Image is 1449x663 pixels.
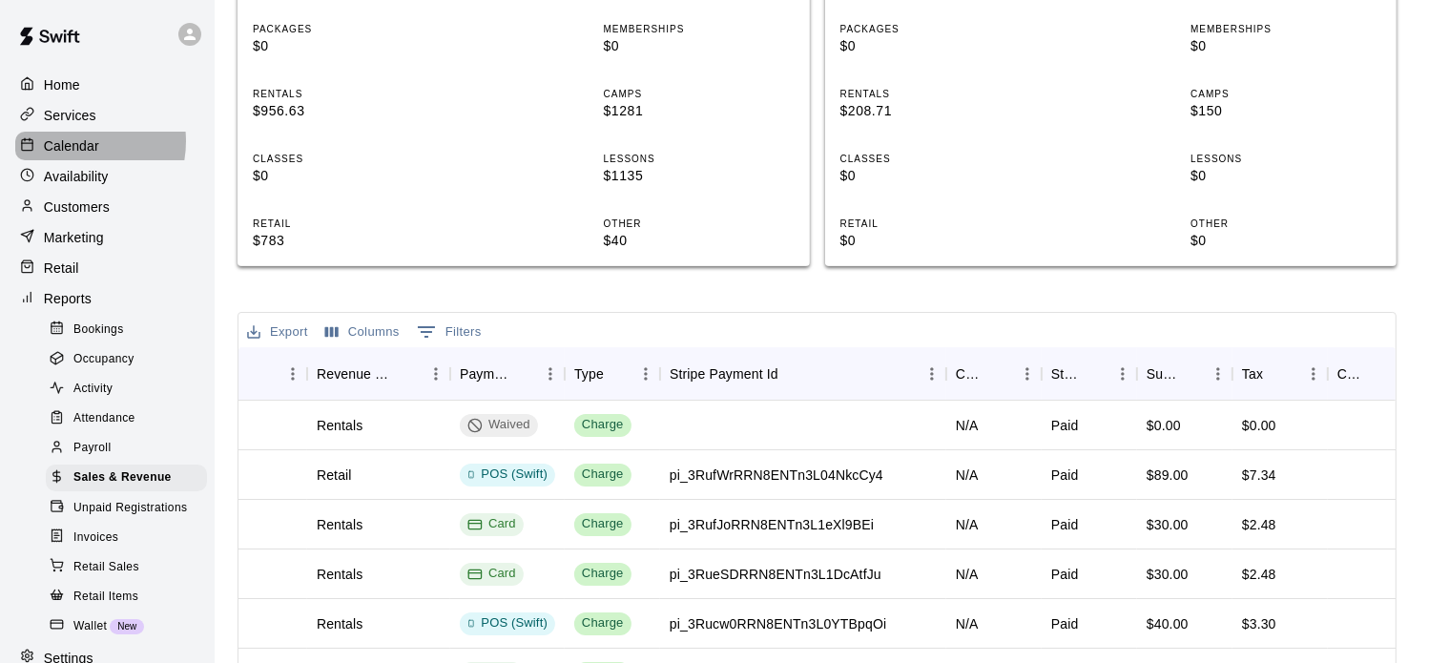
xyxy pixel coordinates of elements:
[46,493,215,523] a: Unpaid Registrations
[604,36,795,56] p: $0
[1051,347,1082,401] div: Status
[253,22,444,36] p: PACKAGES
[317,416,363,435] div: Rentals
[604,87,795,101] p: CAMPS
[317,347,395,401] div: Revenue Category
[46,465,207,491] div: Sales & Revenue
[73,350,135,369] span: Occupancy
[1242,565,1276,584] div: $2.48
[1177,361,1204,387] button: Sort
[604,101,795,121] p: $1281
[840,87,1031,101] p: RENTALS
[918,360,946,388] button: Menu
[44,167,109,186] p: Availability
[1242,614,1276,633] div: $3.30
[536,360,565,388] button: Menu
[44,106,96,125] p: Services
[46,315,215,344] a: Bookings
[15,193,199,221] div: Customers
[46,435,207,462] div: Payroll
[15,132,199,160] div: Calendar
[73,528,118,548] span: Invoices
[73,380,113,399] span: Activity
[46,554,207,581] div: Retail Sales
[73,468,172,487] span: Sales & Revenue
[582,416,624,434] div: Charge
[1147,515,1189,534] div: $30.00
[1232,347,1328,401] div: Tax
[467,614,548,632] div: POS (Swift)
[1190,231,1381,251] p: $0
[46,525,207,551] div: Invoices
[15,284,199,313] div: Reports
[46,405,207,432] div: Attendance
[660,347,946,401] div: Stripe Payment Id
[44,228,104,247] p: Marketing
[1082,361,1108,387] button: Sort
[604,217,795,231] p: OTHER
[15,101,199,130] a: Services
[422,360,450,388] button: Menu
[1337,347,1368,401] div: Custom Fee
[253,101,444,121] p: $956.63
[44,197,110,217] p: Customers
[840,22,1031,36] p: PACKAGES
[15,223,199,252] a: Marketing
[46,404,215,434] a: Attendance
[840,231,1031,251] p: $0
[1190,101,1381,121] p: $150
[778,361,805,387] button: Sort
[1368,361,1395,387] button: Sort
[1042,347,1137,401] div: Status
[840,152,1031,166] p: CLASSES
[1051,614,1079,633] div: Paid
[253,166,444,186] p: $0
[15,162,199,191] a: Availability
[73,588,138,607] span: Retail Items
[1147,614,1189,633] div: $40.00
[956,614,979,633] div: N/A
[46,344,215,374] a: Occupancy
[395,361,422,387] button: Sort
[15,254,199,282] div: Retail
[670,614,886,633] div: pi_3Rucw0RRN8ENTn3L0YTBpqOi
[44,136,99,155] p: Calendar
[73,409,135,428] span: Attendance
[1242,347,1263,401] div: Tax
[450,347,565,401] div: Payment Method
[1242,466,1276,485] div: $7.34
[412,317,486,347] button: Show filters
[604,22,795,36] p: MEMBERSHIPS
[253,36,444,56] p: $0
[46,613,207,640] div: WalletNew
[1147,565,1189,584] div: $30.00
[1299,360,1328,388] button: Menu
[46,495,207,522] div: Unpaid Registrations
[956,347,986,401] div: Coupon
[307,347,450,401] div: Revenue Category
[1242,416,1276,435] div: $0.00
[73,321,124,340] span: Bookings
[116,347,307,401] div: Name
[317,614,363,633] div: Rentals
[1190,152,1381,166] p: LESSONS
[253,152,444,166] p: CLASSES
[46,434,215,464] a: Payroll
[73,499,187,518] span: Unpaid Registrations
[1190,166,1381,186] p: $0
[1204,360,1232,388] button: Menu
[1242,515,1276,534] div: $2.48
[44,289,92,308] p: Reports
[253,217,444,231] p: RETAIL
[73,439,111,458] span: Payroll
[253,231,444,251] p: $783
[1108,360,1137,388] button: Menu
[1051,466,1079,485] div: Paid
[1147,416,1181,435] div: $0.00
[73,558,139,577] span: Retail Sales
[46,582,215,611] a: Retail Items
[73,617,107,636] span: Wallet
[460,347,509,401] div: Payment Method
[1137,347,1232,401] div: Subtotal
